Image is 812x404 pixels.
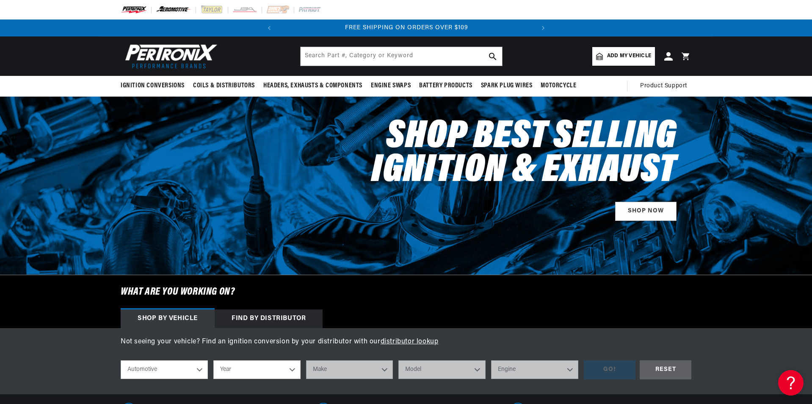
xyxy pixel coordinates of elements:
span: Headers, Exhausts & Components [263,81,362,90]
select: Model [398,360,486,379]
h2: Shop Best Selling Ignition & Exhaust [315,120,677,188]
summary: Headers, Exhausts & Components [259,76,367,96]
input: Search Part #, Category or Keyword [301,47,502,66]
span: Motorcycle [541,81,576,90]
select: Year [213,360,301,379]
summary: Spark Plug Wires [477,76,537,96]
select: Engine [491,360,578,379]
summary: Ignition Conversions [121,76,189,96]
button: Translation missing: en.sections.announcements.next_announcement [535,20,552,36]
summary: Coils & Distributors [189,76,259,96]
summary: Product Support [640,76,691,96]
summary: Battery Products [415,76,477,96]
span: Product Support [640,81,687,91]
span: Battery Products [419,81,472,90]
span: Spark Plug Wires [481,81,533,90]
div: Shop by vehicle [121,309,215,328]
span: Ignition Conversions [121,81,185,90]
img: Pertronix [121,42,218,71]
span: FREE SHIPPING ON ORDERS OVER $109 [345,25,468,31]
div: Announcement [278,23,535,33]
slideshow-component: Translation missing: en.sections.announcements.announcement_bar [99,20,713,36]
select: Ride Type [121,360,208,379]
span: Coils & Distributors [193,81,255,90]
span: Engine Swaps [371,81,411,90]
summary: Motorcycle [536,76,580,96]
span: Add my vehicle [607,52,651,60]
a: Add my vehicle [592,47,655,66]
p: Not seeing your vehicle? Find an ignition conversion by your distributor with our [121,337,691,348]
div: RESET [640,360,691,379]
div: Find by Distributor [215,309,323,328]
select: Make [306,360,393,379]
div: 2 of 2 [278,23,535,33]
button: Translation missing: en.sections.announcements.previous_announcement [261,20,278,36]
h6: What are you working on? [99,275,713,309]
a: distributor lookup [381,338,439,345]
summary: Engine Swaps [367,76,415,96]
a: SHOP NOW [615,202,677,221]
button: search button [483,47,502,66]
